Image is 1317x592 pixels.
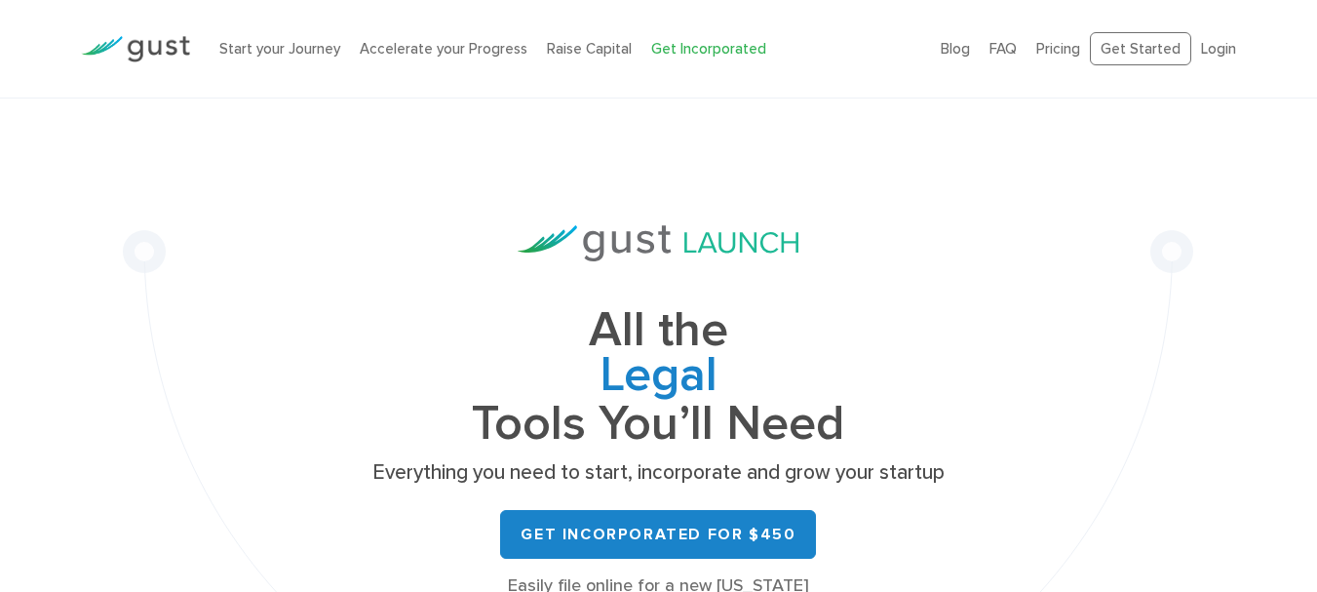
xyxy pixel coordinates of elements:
[1036,40,1080,58] a: Pricing
[366,459,950,487] p: Everything you need to start, incorporate and grow your startup
[366,353,950,402] span: Legal
[518,225,798,261] img: Gust Launch Logo
[366,308,950,446] h1: All the Tools You’ll Need
[1090,32,1191,66] a: Get Started
[500,510,816,559] a: Get Incorporated for $450
[989,40,1017,58] a: FAQ
[219,40,340,58] a: Start your Journey
[1201,40,1236,58] a: Login
[547,40,632,58] a: Raise Capital
[941,40,970,58] a: Blog
[81,36,190,62] img: Gust Logo
[651,40,766,58] a: Get Incorporated
[360,40,527,58] a: Accelerate your Progress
